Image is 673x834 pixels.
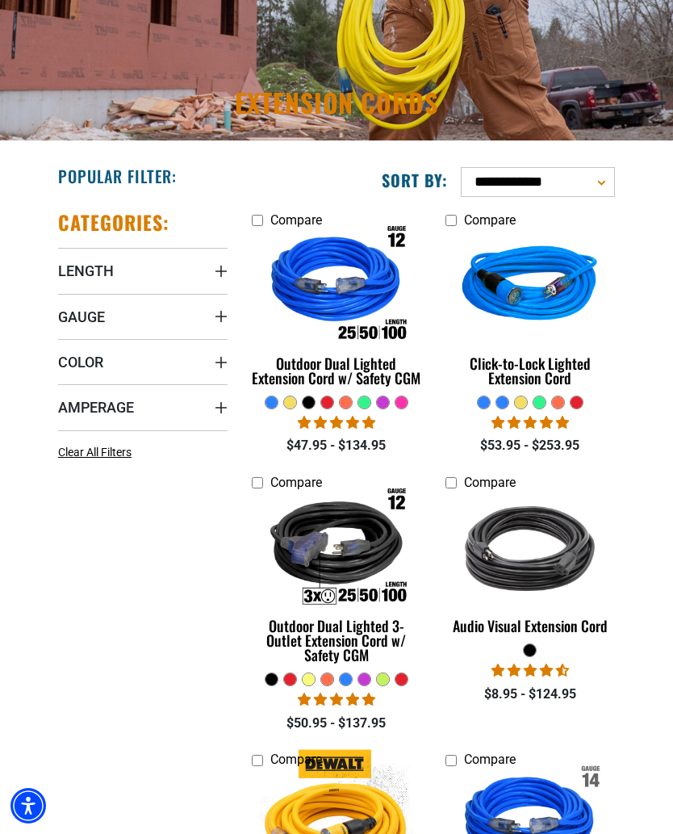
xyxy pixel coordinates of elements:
div: Outdoor Dual Lighted Extension Cord w/ Safety CGM [252,356,421,385]
span: 4.87 stars [491,415,569,430]
summary: Length [58,248,228,293]
div: Audio Visual Extension Cord [445,618,615,633]
span: Color [58,353,103,371]
label: Sort by: [382,170,448,191]
div: $53.95 - $253.95 [445,436,615,455]
div: Outdoor Dual Lighted 3-Outlet Extension Cord w/ Safety CGM [252,618,421,662]
summary: Amperage [58,384,228,430]
span: Length [58,262,114,280]
span: Compare [464,475,516,490]
span: 4.81 stars [298,415,375,430]
img: Outdoor Dual Lighted Extension Cord w/ Safety CGM [251,210,422,363]
span: Compare [270,752,322,767]
span: Compare [464,212,516,228]
h1: Extension Cords [58,90,615,115]
a: Clear All Filters [58,444,138,461]
div: $47.95 - $134.95 [252,436,421,455]
a: black Audio Visual Extension Cord [445,498,615,643]
span: Gauge [58,308,105,326]
span: Compare [270,212,322,228]
h2: Categories: [58,210,169,235]
img: blue [445,210,616,363]
summary: Gauge [58,294,228,339]
span: Clear All Filters [58,446,132,459]
span: Compare [270,475,322,490]
a: Outdoor Dual Lighted 3-Outlet Extension Cord w/ Safety CGM Outdoor Dual Lighted 3-Outlet Extensio... [252,498,421,672]
span: Compare [464,752,516,767]
a: blue Click-to-Lock Lighted Extension Cord [445,236,615,395]
h2: Popular Filter: [58,166,177,186]
div: Accessibility Menu [10,788,46,824]
a: Outdoor Dual Lighted Extension Cord w/ Safety CGM Outdoor Dual Lighted Extension Cord w/ Safety CGM [252,236,421,395]
div: $8.95 - $124.95 [445,685,615,704]
div: $50.95 - $137.95 [252,714,421,733]
span: 4.73 stars [491,663,569,678]
div: Click-to-Lock Lighted Extension Cord [445,356,615,385]
img: Outdoor Dual Lighted 3-Outlet Extension Cord w/ Safety CGM [251,472,422,626]
span: Amperage [58,398,134,417]
span: 4.80 stars [298,692,375,707]
summary: Color [58,339,228,384]
img: black [445,472,616,626]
